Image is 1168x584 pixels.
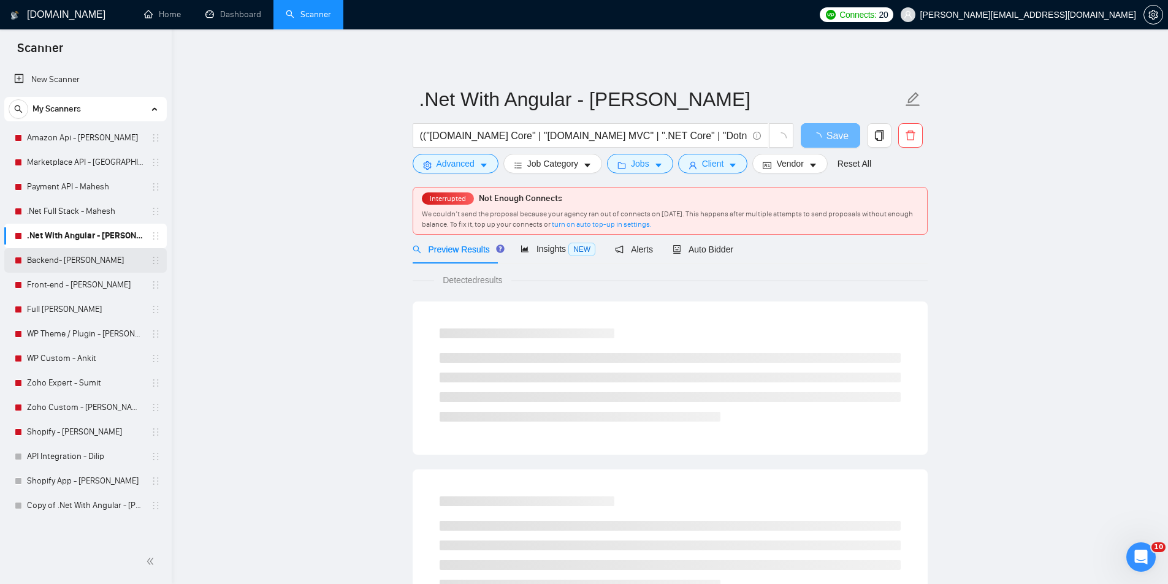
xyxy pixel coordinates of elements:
[826,10,836,20] img: upwork-logo.png
[27,224,143,248] a: .Net With Angular - [PERSON_NAME]
[420,128,747,143] input: Search Freelance Jobs...
[27,175,143,199] a: Payment API - Mahesh
[617,161,626,170] span: folder
[27,346,143,371] a: WP Custom - Ankit
[1143,5,1163,25] button: setting
[151,133,161,143] span: holder
[615,245,624,254] span: notification
[286,9,331,20] a: searchScanner
[146,555,158,567] span: double-left
[1143,10,1163,20] a: setting
[151,378,161,388] span: holder
[521,245,529,253] span: area-chart
[1151,542,1166,552] span: 10
[898,123,923,148] button: delete
[27,297,143,322] a: Full [PERSON_NAME]
[151,476,161,486] span: holder
[151,427,161,437] span: holder
[4,97,167,518] li: My Scanners
[867,123,891,148] button: copy
[426,194,470,203] span: Interrupted
[899,130,922,141] span: delete
[4,67,167,92] li: New Scanner
[10,6,19,25] img: logo
[7,39,73,65] span: Scanner
[27,273,143,297] a: Front-end - [PERSON_NAME]
[27,395,143,420] a: Zoho Custom - [PERSON_NAME]
[422,210,913,229] span: We couldn’t send the proposal because your agency ran out of connects on [DATE]. This happens aft...
[151,182,161,192] span: holder
[423,161,432,170] span: setting
[826,128,849,143] span: Save
[678,154,748,173] button: userClientcaret-down
[27,199,143,224] a: .Net Full Stack - Mahesh
[689,161,697,170] span: user
[521,244,595,254] span: Insights
[673,245,681,254] span: robot
[32,97,81,121] span: My Scanners
[151,501,161,510] span: holder
[809,161,817,170] span: caret-down
[583,161,592,170] span: caret-down
[27,469,143,493] a: Shopify App - [PERSON_NAME]
[1126,542,1156,572] iframe: Intercom live chat
[776,132,787,143] span: loading
[151,157,161,167] span: holder
[615,245,653,254] span: Alerts
[752,154,827,173] button: idcardVendorcaret-down
[753,132,761,140] span: info-circle
[27,322,143,346] a: WP Theme / Plugin - [PERSON_NAME]
[27,150,143,175] a: Marketplace API - [GEOGRAPHIC_DATA]
[151,231,161,241] span: holder
[27,493,143,518] a: Copy of .Net With Angular - [PERSON_NAME]
[434,273,511,287] span: Detected results
[728,161,737,170] span: caret-down
[838,157,871,170] a: Reset All
[552,220,652,229] a: turn on auto top-up in settings.
[151,403,161,412] span: holder
[702,157,724,170] span: Client
[205,9,261,20] a: dashboardDashboard
[27,126,143,150] a: Amazon Api - [PERSON_NAME]
[1144,10,1162,20] span: setting
[27,371,143,395] a: Zoho Expert - Sumit
[151,207,161,216] span: holder
[479,161,488,170] span: caret-down
[151,280,161,290] span: holder
[568,243,595,256] span: NEW
[151,354,161,363] span: holder
[151,452,161,461] span: holder
[868,130,891,141] span: copy
[413,245,421,254] span: search
[607,154,673,173] button: folderJobscaret-down
[27,248,143,273] a: Backend- [PERSON_NAME]
[673,245,733,254] span: Auto Bidder
[514,161,522,170] span: bars
[879,8,888,21] span: 20
[413,154,498,173] button: settingAdvancedcaret-down
[437,157,475,170] span: Advanced
[27,444,143,469] a: API Integration - Dilip
[14,67,157,92] a: New Scanner
[812,132,826,142] span: loading
[904,10,912,19] span: user
[413,245,501,254] span: Preview Results
[151,329,161,339] span: holder
[27,420,143,444] a: Shopify - [PERSON_NAME]
[495,243,506,254] div: Tooltip anchor
[801,123,860,148] button: Save
[144,9,181,20] a: homeHome
[151,256,161,265] span: holder
[9,99,28,119] button: search
[763,161,771,170] span: idcard
[503,154,602,173] button: barsJob Categorycaret-down
[839,8,876,21] span: Connects:
[9,105,28,113] span: search
[631,157,649,170] span: Jobs
[905,91,921,107] span: edit
[419,84,903,115] input: Scanner name...
[527,157,578,170] span: Job Category
[776,157,803,170] span: Vendor
[654,161,663,170] span: caret-down
[151,305,161,314] span: holder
